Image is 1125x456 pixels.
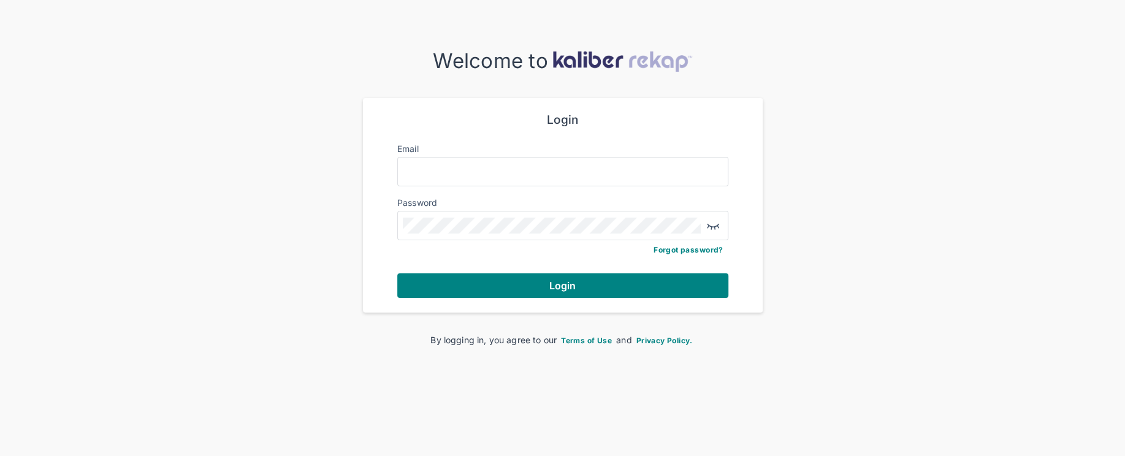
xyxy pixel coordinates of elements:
button: Login [397,273,728,298]
a: Forgot password? [654,245,723,254]
a: Terms of Use [559,335,614,345]
img: kaliber-logo [552,51,692,72]
a: Privacy Policy. [635,335,695,345]
span: Login [549,279,576,292]
img: eye-closed.fa43b6e4.svg [706,218,720,233]
div: By logging in, you agree to our and [383,333,743,346]
span: Terms of Use [561,336,612,345]
label: Password [397,197,438,208]
label: Email [397,143,419,154]
span: Privacy Policy. [636,336,693,345]
div: Login [397,113,728,127]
